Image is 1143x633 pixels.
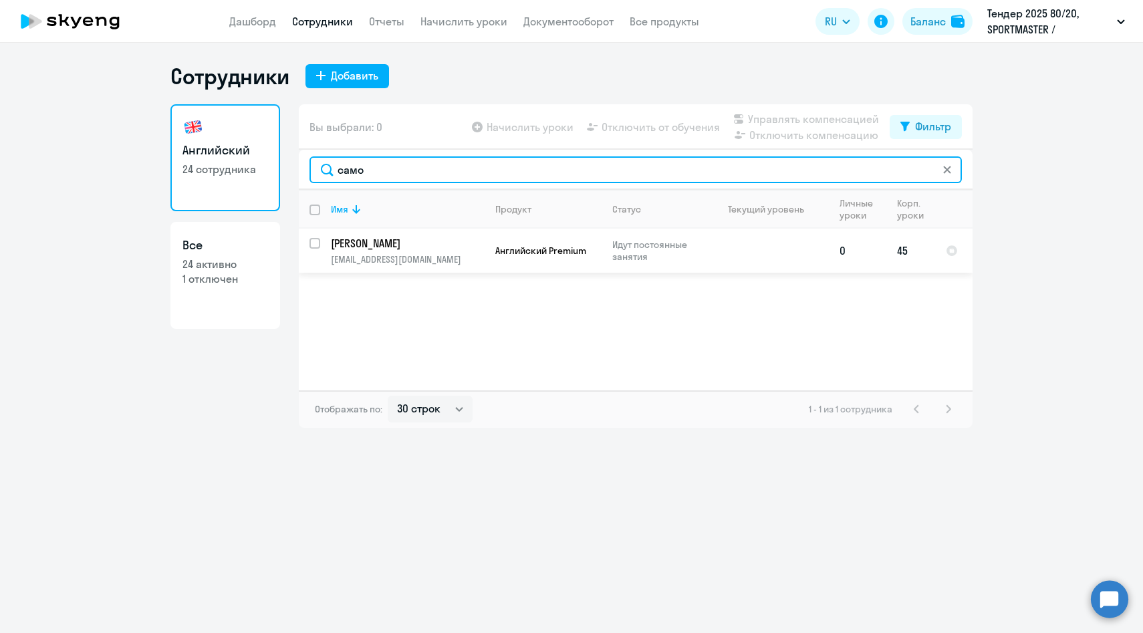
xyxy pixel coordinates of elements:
[910,13,946,29] div: Баланс
[170,222,280,329] a: Все24 активно1 отключен
[182,162,268,176] p: 24 сотрудника
[825,13,837,29] span: RU
[840,197,886,221] div: Личные уроки
[809,403,892,415] span: 1 - 1 из 1 сотрудника
[182,237,268,254] h3: Все
[331,68,378,84] div: Добавить
[331,236,484,251] a: [PERSON_NAME]
[331,236,482,251] p: [PERSON_NAME]
[170,63,289,90] h1: Сотрудники
[902,8,973,35] button: Балансbalance
[495,203,531,215] div: Продукт
[182,116,204,138] img: english
[612,239,704,263] p: Идут постоянные занятия
[886,229,935,273] td: 45
[981,5,1132,37] button: Тендер 2025 80/20, SPORTMASTER / Спортмастер
[715,203,828,215] div: Текущий уровень
[420,15,507,28] a: Начислить уроки
[182,257,268,271] p: 24 активно
[815,8,860,35] button: RU
[495,203,601,215] div: Продукт
[331,203,484,215] div: Имя
[630,15,699,28] a: Все продукты
[523,15,614,28] a: Документооборот
[369,15,404,28] a: Отчеты
[305,64,389,88] button: Добавить
[890,115,962,139] button: Фильтр
[309,156,962,183] input: Поиск по имени, email, продукту или статусу
[829,229,886,273] td: 0
[915,118,951,134] div: Фильтр
[170,104,280,211] a: Английский24 сотрудника
[612,203,641,215] div: Статус
[987,5,1112,37] p: Тендер 2025 80/20, SPORTMASTER / Спортмастер
[840,197,877,221] div: Личные уроки
[728,203,804,215] div: Текущий уровень
[182,142,268,159] h3: Английский
[612,203,704,215] div: Статус
[229,15,276,28] a: Дашборд
[182,271,268,286] p: 1 отключен
[331,253,484,265] p: [EMAIL_ADDRESS][DOMAIN_NAME]
[309,119,382,135] span: Вы выбрали: 0
[951,15,965,28] img: balance
[315,403,382,415] span: Отображать по:
[495,245,586,257] span: Английский Premium
[897,197,926,221] div: Корп. уроки
[331,203,348,215] div: Имя
[897,197,934,221] div: Корп. уроки
[292,15,353,28] a: Сотрудники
